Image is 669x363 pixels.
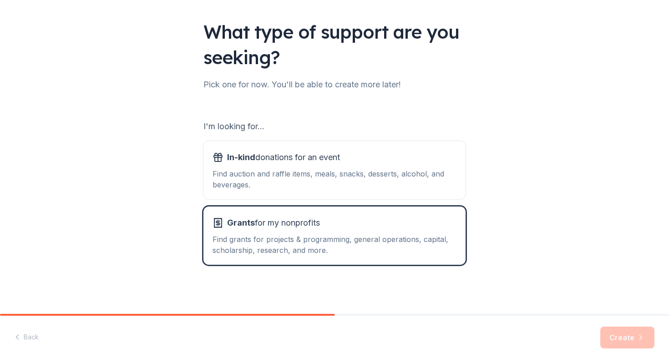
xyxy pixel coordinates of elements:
[203,119,466,134] div: I'm looking for...
[213,234,456,256] div: Find grants for projects & programming, general operations, capital, scholarship, research, and m...
[227,150,340,165] span: donations for an event
[227,152,255,162] span: In-kind
[227,216,320,230] span: for my nonprofits
[203,19,466,70] div: What type of support are you seeking?
[213,168,456,190] div: Find auction and raffle items, meals, snacks, desserts, alcohol, and beverages.
[227,218,255,227] span: Grants
[203,77,466,92] div: Pick one for now. You'll be able to create more later!
[203,207,466,265] button: Grantsfor my nonprofitsFind grants for projects & programming, general operations, capital, schol...
[203,141,466,199] button: In-kinddonations for an eventFind auction and raffle items, meals, snacks, desserts, alcohol, and...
